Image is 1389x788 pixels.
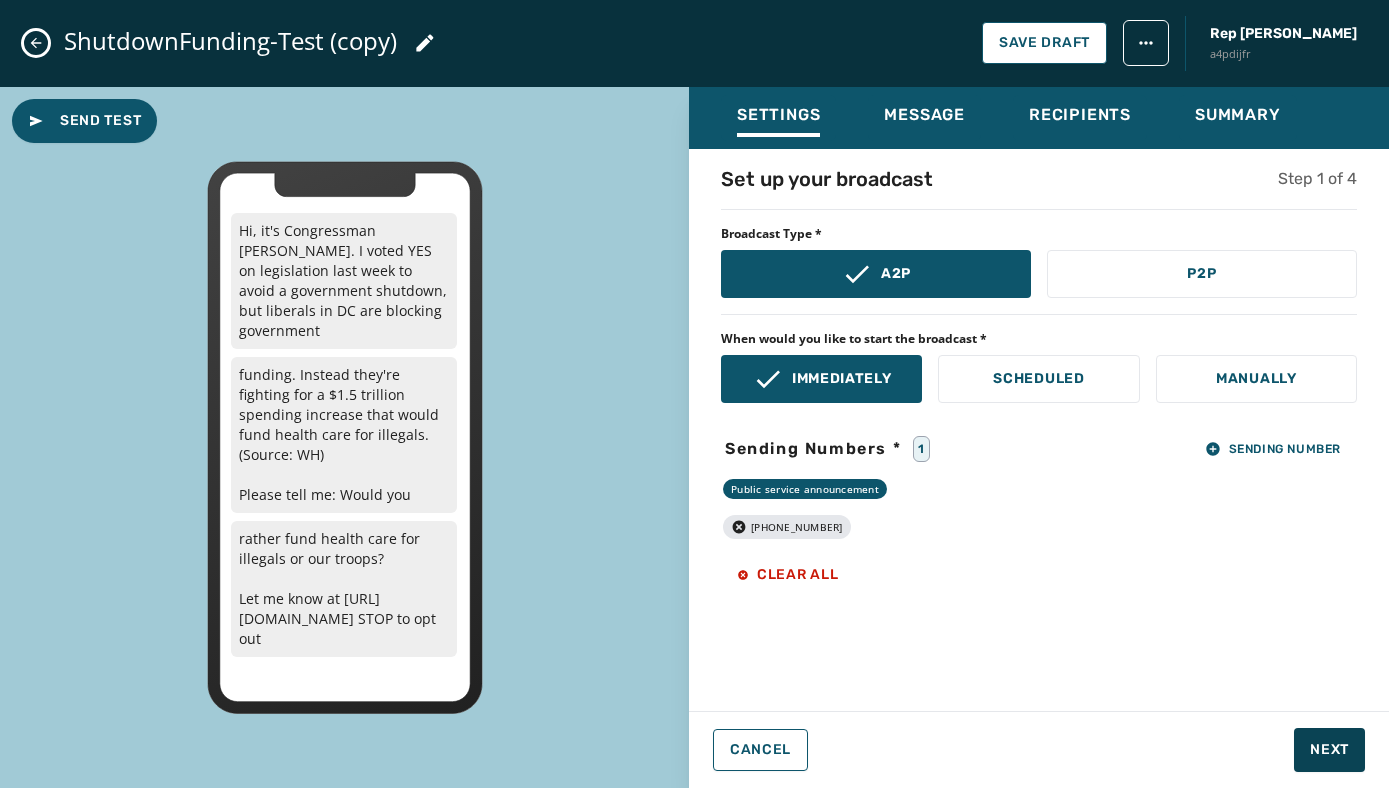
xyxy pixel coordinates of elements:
span: Message [884,105,965,125]
div: Public service announcement [723,479,887,499]
p: funding. Instead they're fighting for a $1.5 trillion spending increase that would fund health ca... [231,357,457,513]
span: Recipients [1029,105,1131,125]
span: Sending Number [1205,441,1341,457]
span: Save Draft [999,35,1090,51]
span: Rep [PERSON_NAME] [1210,24,1357,44]
button: broadcast action menu [1123,20,1169,66]
span: When would you like to start the broadcast * [721,331,1357,347]
span: Next [1310,740,1349,760]
p: Manually [1216,369,1297,389]
span: ShutdownFunding-Test (copy) [64,25,397,57]
span: Broadcast Type * [721,226,1357,242]
span: Settings [737,105,820,125]
span: Clear all [737,567,838,583]
h4: Set up your broadcast [721,165,933,193]
p: Scheduled [993,369,1084,389]
p: Hi, it's Congressman [PERSON_NAME]. I voted YES on legislation last week to avoid a government sh... [231,213,457,349]
p: P2P [1187,264,1216,284]
span: a4pdijfr [1210,46,1357,63]
span: Summary [1195,105,1281,125]
span: Sending Numbers * [721,437,905,461]
p: A2P [881,264,911,284]
div: 1 [913,436,930,462]
p: Immediately [792,369,892,389]
div: [PHONE_NUMBER] [723,515,851,539]
h5: Step 1 of 4 [1278,167,1357,191]
span: Cancel [730,742,791,758]
p: rather fund health care for illegals or our troops? Let me know at [URL][DOMAIN_NAME] STOP to opt... [231,521,457,657]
